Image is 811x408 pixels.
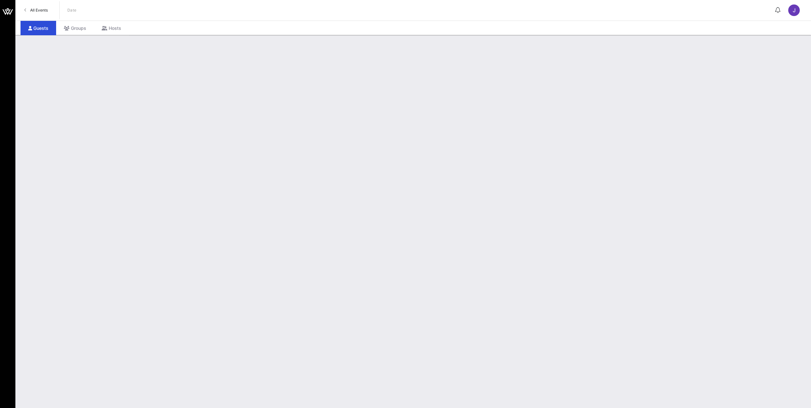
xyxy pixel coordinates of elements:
span: All Events [30,8,48,13]
div: J [788,4,800,16]
span: J [793,7,796,13]
div: Guests [21,21,56,35]
a: All Events [21,5,52,15]
div: Groups [56,21,94,35]
p: Date [67,7,77,13]
div: Hosts [94,21,129,35]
